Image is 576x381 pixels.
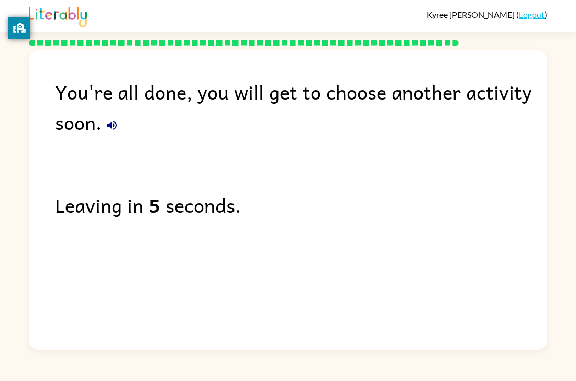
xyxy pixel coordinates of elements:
button: privacy banner [8,17,30,39]
a: Logout [519,9,545,19]
div: ( ) [427,9,547,19]
img: Literably [29,4,87,27]
div: Leaving in seconds. [55,190,547,220]
div: You're all done, you will get to choose another activity soon. [55,77,547,137]
b: 5 [149,190,160,220]
span: Kyree [PERSON_NAME] [427,9,516,19]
